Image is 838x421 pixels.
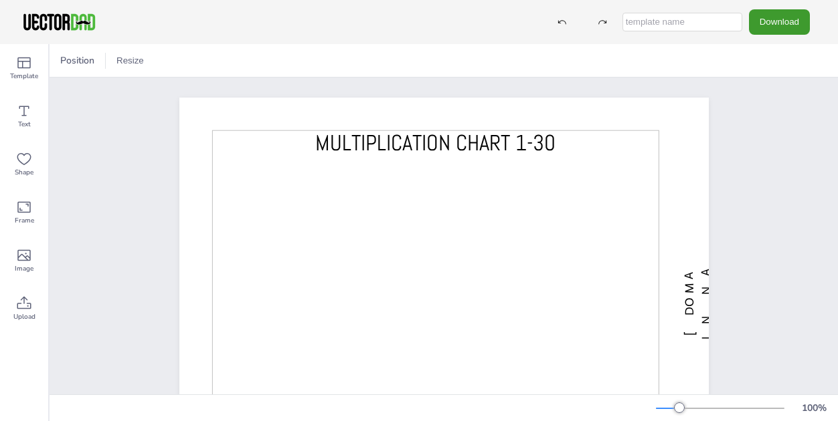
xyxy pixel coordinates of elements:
[21,12,97,32] img: VectorDad-1.png
[681,265,730,339] span: [DOMAIN_NAME]
[315,129,556,157] span: MULTIPLICATION CHART 1-30
[10,71,38,82] span: Template
[622,13,742,31] input: template name
[15,263,33,274] span: Image
[15,215,34,226] span: Frame
[749,9,810,34] button: Download
[111,50,149,72] button: Resize
[15,167,33,178] span: Shape
[58,54,97,67] span: Position
[798,402,830,414] div: 100 %
[13,311,35,322] span: Upload
[18,119,31,130] span: Text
